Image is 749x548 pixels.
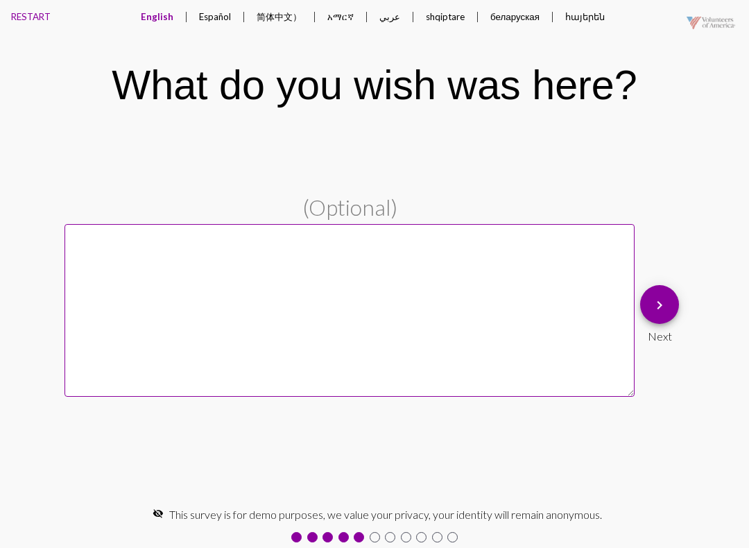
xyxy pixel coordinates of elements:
[640,324,679,343] div: Next
[302,194,397,221] span: (Optional)
[169,508,602,521] span: This survey is for demo purposes, we value your privacy, your identity will remain anonymous.
[651,297,668,314] mat-icon: keyboard_arrow_right
[153,508,164,519] mat-icon: visibility_off
[112,61,637,109] div: What do you wish was here?
[676,3,746,42] img: VOAmerica-1920-logo-pos-alpha-20210513.png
